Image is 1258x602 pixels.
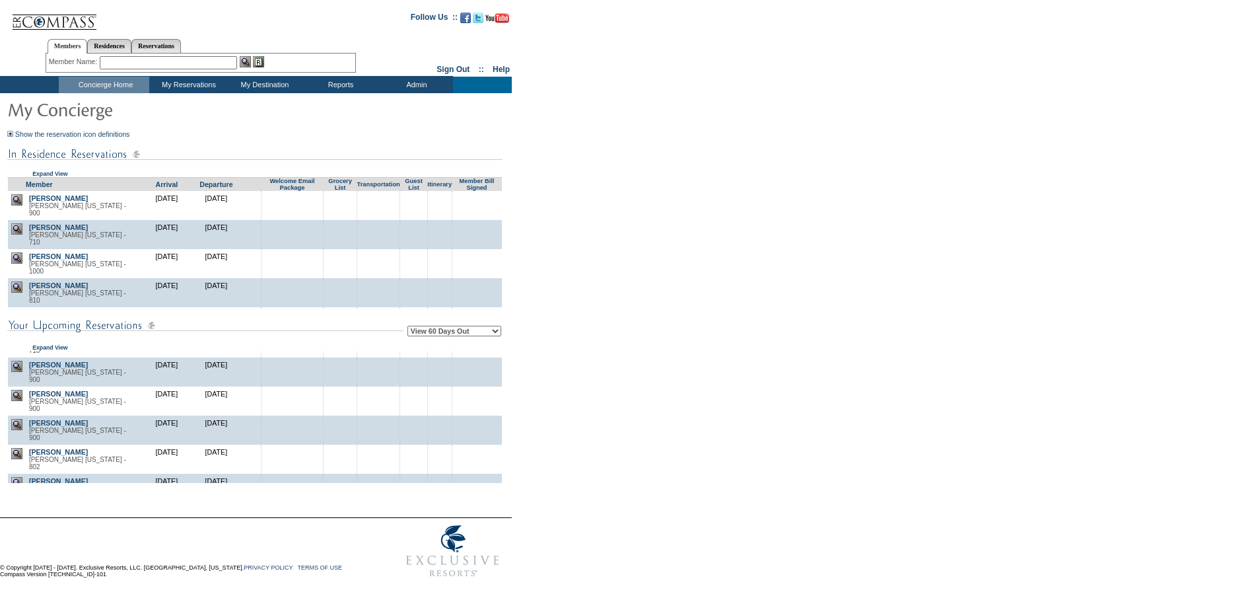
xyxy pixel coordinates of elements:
img: blank.gif [477,282,477,282]
img: blank.gif [439,282,440,282]
a: Member Bill Signed [460,178,495,191]
img: blank.gif [340,282,341,282]
img: blank.gif [439,194,440,195]
img: blank.gif [439,477,440,478]
a: [PERSON_NAME] [29,194,88,202]
img: blank.gif [439,252,440,253]
img: blank.gif [413,477,414,478]
a: PRIVACY POLICY [244,564,293,571]
img: blank.gif [378,282,379,282]
span: [PERSON_NAME] [US_STATE] - 1000 [29,260,126,275]
img: Exclusive Resorts [394,518,512,584]
a: Guest List [405,178,422,191]
a: Sign Out [437,65,470,74]
td: My Reservations [149,77,225,93]
a: [PERSON_NAME] [29,252,88,260]
td: [DATE] [142,307,192,336]
td: [DATE] [192,249,241,278]
td: [DATE] [192,278,241,307]
a: Arrival [156,180,178,188]
img: blank.gif [340,223,341,224]
img: Compass Home [11,3,97,30]
a: Itinerary [427,181,452,188]
a: Grocery List [328,178,352,191]
td: [DATE] [192,220,241,249]
img: blank.gif [292,194,293,195]
img: Show the reservation icon definitions [7,131,13,137]
td: [DATE] [192,416,241,445]
img: view [11,419,22,430]
img: blank.gif [378,194,379,195]
a: [PERSON_NAME] [29,223,88,231]
span: [PERSON_NAME] [US_STATE] - 900 [29,369,126,383]
td: [DATE] [192,191,241,220]
img: view [11,477,22,488]
img: blank.gif [413,252,414,253]
img: blank.gif [378,477,379,478]
img: blank.gif [340,194,341,195]
span: :: [479,65,484,74]
a: [PERSON_NAME] [29,448,88,456]
a: Transportation [357,181,400,188]
a: Show the reservation icon definitions [15,130,130,138]
a: Member [26,180,53,188]
img: Become our fan on Facebook [460,13,471,23]
img: view [11,252,22,264]
img: blank.gif [292,477,293,478]
a: Departure [199,180,232,188]
img: Subscribe to our YouTube Channel [485,13,509,23]
a: Become our fan on Facebook [460,17,471,24]
td: My Destination [225,77,301,93]
a: Follow us on Twitter [473,17,483,24]
a: Expand View [32,344,67,351]
img: Follow us on Twitter [473,13,483,23]
img: view [11,194,22,206]
td: [DATE] [142,278,192,307]
img: blank.gif [413,223,414,224]
td: [DATE] [192,445,241,474]
a: [PERSON_NAME] [29,282,88,289]
a: Welcome Email Package [269,178,314,191]
a: [PERSON_NAME] [29,419,88,427]
a: Residences [87,39,131,53]
img: Reservations [253,56,264,67]
img: view [11,361,22,372]
td: Admin [377,77,453,93]
div: Member Name: [49,56,100,67]
a: Help [493,65,510,74]
td: Reports [301,77,377,93]
span: [PERSON_NAME] [US_STATE] - 710 [29,231,126,246]
img: blank.gif [477,223,477,224]
img: blank.gif [477,194,477,195]
td: Concierge Home [59,77,149,93]
td: [DATE] [142,474,192,503]
span: [PERSON_NAME] [US_STATE] - 900 [29,202,126,217]
img: blank.gif [413,282,414,282]
td: [DATE] [192,387,241,416]
img: blank.gif [439,223,440,224]
img: view [11,282,22,293]
td: [DATE] [142,387,192,416]
img: subTtlConUpcomingReservatio.gif [7,317,403,334]
a: [PERSON_NAME] [29,361,88,369]
a: [PERSON_NAME] [29,477,88,485]
td: [DATE] [192,474,241,503]
img: blank.gif [292,252,293,253]
td: [DATE] [142,249,192,278]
